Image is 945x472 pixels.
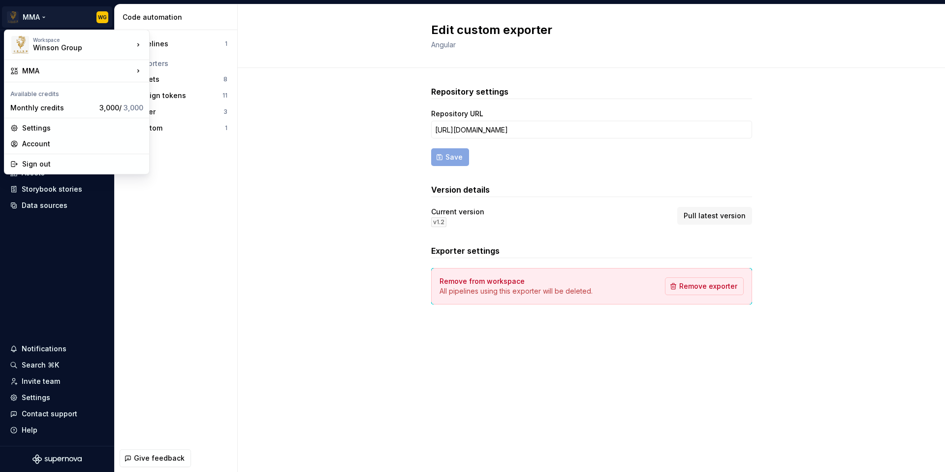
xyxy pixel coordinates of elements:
div: Workspace [33,37,133,43]
span: 3,000 / [99,103,143,112]
div: Account [22,139,143,149]
div: Available credits [6,84,147,100]
div: Winson Group [33,43,117,53]
div: MMA [22,66,133,76]
div: Sign out [22,159,143,169]
div: Settings [22,123,143,133]
span: 3,000 [124,103,143,112]
div: Monthly credits [10,103,95,113]
img: fc29cc6a-6774-4435-a82d-a6acdc4f5b8b.png [11,36,29,54]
